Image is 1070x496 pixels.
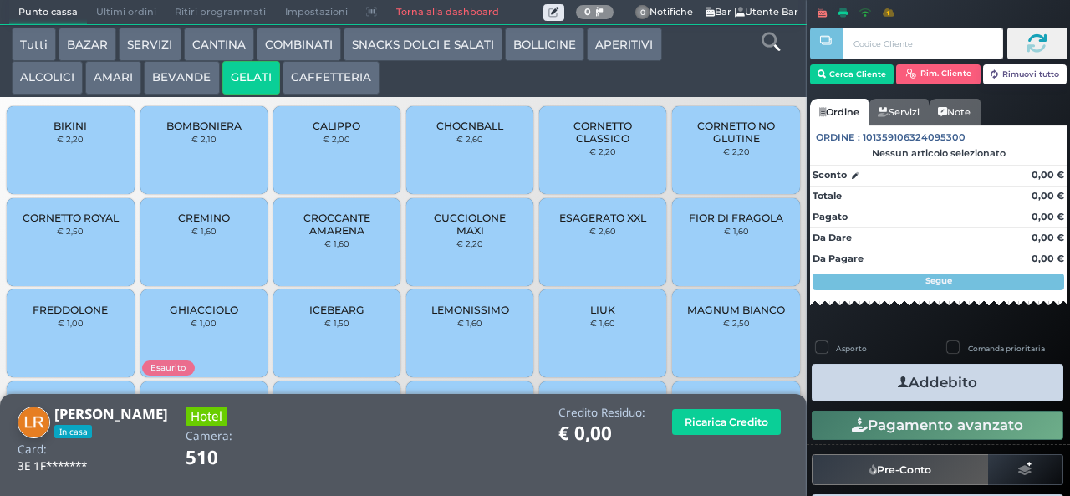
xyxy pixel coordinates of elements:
strong: 0,00 € [1032,232,1064,243]
button: SERVIZI [119,28,181,61]
span: CORNETTO ROYAL [23,212,119,224]
small: € 1,60 [724,226,749,236]
button: Addebito [812,364,1063,401]
span: FIOR DI FRAGOLA [689,212,783,224]
label: Asporto [836,343,867,354]
b: 0 [584,6,591,18]
strong: Da Dare [813,232,852,243]
small: € 2,20 [723,146,750,156]
button: GELATI [222,61,280,95]
strong: 0,00 € [1032,169,1064,181]
button: Rimuovi tutto [983,64,1067,84]
strong: 0,00 € [1032,190,1064,202]
button: Tutti [12,28,56,61]
button: Ricarica Credito [672,409,781,435]
span: CREMINO [178,212,230,224]
div: Nessun articolo selezionato [810,147,1067,159]
span: CROCCANTE AMARENA [288,212,387,237]
strong: Totale [813,190,842,202]
span: Ordine : [816,130,860,145]
h1: € 0,00 [558,423,645,444]
span: ICEBEARG [309,304,364,316]
span: In casa [54,425,92,438]
label: Comanda prioritaria [968,343,1045,354]
a: Servizi [869,99,929,125]
strong: Segue [925,275,952,286]
span: 101359106324095300 [863,130,966,145]
button: Pre-Conto [812,454,989,484]
button: ALCOLICI [12,61,83,95]
span: LIUK [590,304,615,316]
a: Torna alla dashboard [386,1,507,24]
strong: Sconto [813,168,847,182]
span: FREDDOLONE [33,304,108,316]
small: € 1,60 [324,238,349,248]
strong: Pagato [813,211,848,222]
span: GHIACCIOLO [170,304,238,316]
a: Note [929,99,980,125]
small: € 1,00 [58,318,84,328]
span: Esaurito [142,360,194,375]
small: € 2,10 [191,134,217,144]
h4: Credito Residuo: [558,407,645,419]
h4: Card: [18,443,47,456]
small: € 1,60 [191,226,217,236]
h1: 510 [186,447,265,468]
small: € 2,60 [456,134,483,144]
small: € 1,50 [324,318,349,328]
small: € 2,20 [589,146,616,156]
span: Ultimi ordini [87,1,166,24]
small: € 1,60 [590,318,615,328]
small: € 1,00 [191,318,217,328]
button: BEVANDE [144,61,219,95]
button: COMBINATI [257,28,341,61]
span: CALIPPO [313,120,360,132]
span: Ritiri programmati [166,1,275,24]
small: € 2,20 [57,134,84,144]
button: BAZAR [59,28,116,61]
span: CORNETTO CLASSICO [553,120,653,145]
strong: 0,00 € [1032,211,1064,222]
span: BOMBONIERA [166,120,242,132]
input: Codice Cliente [843,28,1002,59]
button: Cerca Cliente [810,64,894,84]
strong: Da Pagare [813,253,864,264]
small: € 2,50 [723,318,750,328]
span: CUCCIOLONE MAXI [420,212,520,237]
span: Impostazioni [276,1,357,24]
span: MAGNUM BIANCO [687,304,785,316]
span: 0 [635,5,650,20]
b: [PERSON_NAME] [54,404,168,423]
h3: Hotel [186,407,227,426]
button: SNACKS DOLCI E SALATI [344,28,502,61]
small: € 2,60 [589,226,616,236]
button: Rim. Cliente [896,64,981,84]
button: APERITIVI [587,28,661,61]
button: CAFFETTERIA [283,61,380,95]
span: CHOCNBALL [436,120,503,132]
span: BIKINI [53,120,87,132]
small: € 2,50 [57,226,84,236]
a: Ordine [810,99,869,125]
button: AMARI [85,61,141,95]
small: € 2,20 [456,238,483,248]
span: LEMONISSIMO [431,304,509,316]
button: Pagamento avanzato [812,411,1063,439]
span: CORNETTO NO GLUTINE [686,120,786,145]
small: € 2,00 [323,134,350,144]
span: Punto cassa [9,1,87,24]
img: LUCIANA RAFFO [18,407,50,439]
button: BOLLICINE [505,28,584,61]
button: CANTINA [184,28,254,61]
h4: Camera: [186,430,232,442]
span: ESAGERATO XXL [559,212,646,224]
strong: 0,00 € [1032,253,1064,264]
small: € 1,60 [457,318,482,328]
